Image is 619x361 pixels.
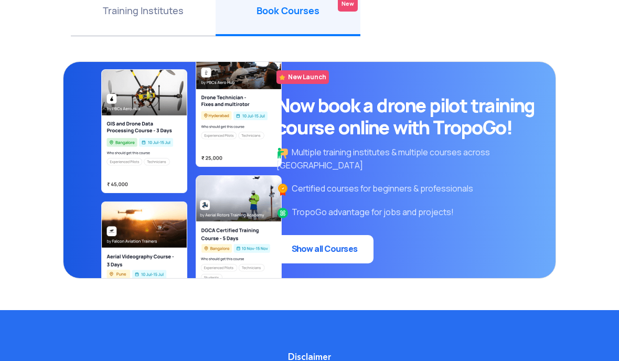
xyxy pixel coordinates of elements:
[276,146,548,172] p: Multiple training institutes & multiple courses across [GEOGRAPHIC_DATA]
[276,235,373,263] a: Show all Courses
[276,70,329,84] p: New Launch
[276,94,548,139] h3: Now book a drone pilot training course online with TropoGo!
[276,183,548,196] p: Certified courses for beginners & professionals
[276,206,548,219] p: TropoGo advantage for jobs and projects!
